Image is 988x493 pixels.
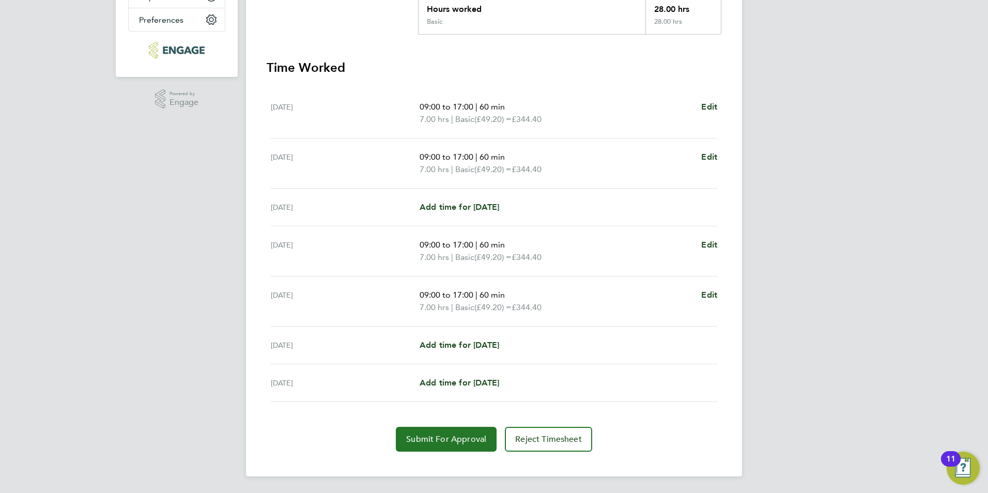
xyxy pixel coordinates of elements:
a: Edit [701,239,717,251]
span: (£49.20) = [474,302,512,312]
span: 09:00 to 17:00 [420,102,473,112]
span: 60 min [480,102,505,112]
span: | [475,152,477,162]
span: | [475,102,477,112]
span: £344.40 [512,114,542,124]
div: [DATE] [271,151,420,176]
span: £344.40 [512,302,542,312]
span: Basic [455,113,474,126]
span: Basic [455,163,474,176]
a: Edit [701,151,717,163]
span: 7.00 hrs [420,302,449,312]
span: | [451,164,453,174]
div: 11 [946,459,955,472]
a: Add time for [DATE] [420,377,499,389]
span: Reject Timesheet [515,434,582,444]
span: Add time for [DATE] [420,378,499,388]
div: [DATE] [271,377,420,389]
span: 7.00 hrs [420,252,449,262]
div: Basic [427,18,442,26]
span: 60 min [480,152,505,162]
span: 09:00 to 17:00 [420,240,473,250]
span: Edit [701,290,717,300]
span: 7.00 hrs [420,164,449,174]
span: Basic [455,251,474,264]
span: £344.40 [512,164,542,174]
span: | [451,252,453,262]
img: huntereducation-logo-retina.png [149,42,204,58]
span: 09:00 to 17:00 [420,290,473,300]
span: Add time for [DATE] [420,340,499,350]
span: | [475,290,477,300]
span: Powered by [169,89,198,98]
span: (£49.20) = [474,114,512,124]
button: Open Resource Center, 11 new notifications [947,452,980,485]
h3: Time Worked [267,59,721,76]
span: Preferences [139,15,183,25]
span: 7.00 hrs [420,114,449,124]
div: 28.00 hrs [645,18,721,34]
div: [DATE] [271,239,420,264]
a: Add time for [DATE] [420,339,499,351]
span: Edit [701,102,717,112]
span: Add time for [DATE] [420,202,499,212]
span: 09:00 to 17:00 [420,152,473,162]
div: [DATE] [271,201,420,213]
button: Preferences [129,8,225,31]
div: [DATE] [271,339,420,351]
span: Engage [169,98,198,107]
a: Edit [701,289,717,301]
a: Go to home page [128,42,225,58]
div: [DATE] [271,289,420,314]
a: Add time for [DATE] [420,201,499,213]
span: | [451,302,453,312]
span: (£49.20) = [474,164,512,174]
span: Submit For Approval [406,434,486,444]
div: [DATE] [271,101,420,126]
span: (£49.20) = [474,252,512,262]
span: Edit [701,240,717,250]
span: 60 min [480,240,505,250]
button: Reject Timesheet [505,427,592,452]
span: Basic [455,301,474,314]
span: | [451,114,453,124]
span: | [475,240,477,250]
a: Powered byEngage [155,89,199,109]
span: Edit [701,152,717,162]
a: Edit [701,101,717,113]
button: Submit For Approval [396,427,497,452]
span: 60 min [480,290,505,300]
span: £344.40 [512,252,542,262]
